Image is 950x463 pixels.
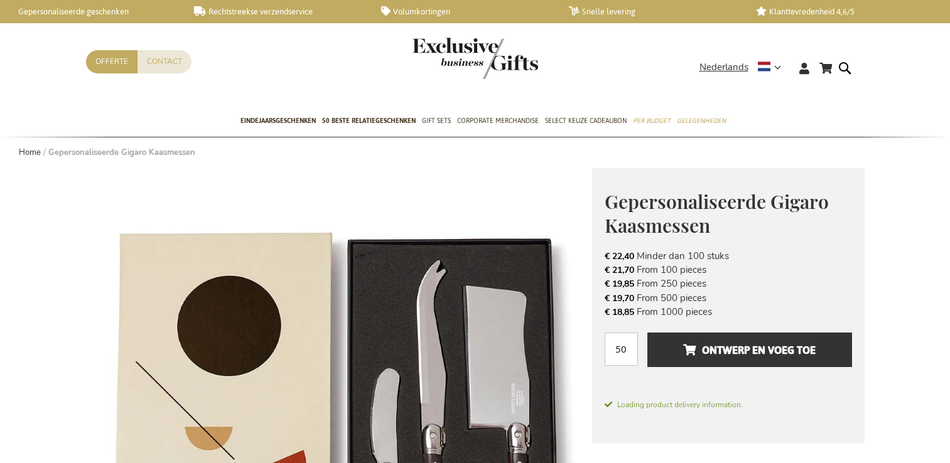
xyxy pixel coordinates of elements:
img: Exclusive Business gifts logo [413,38,538,79]
a: Gepersonaliseerde geschenken [6,6,174,17]
li: From 250 pieces [605,277,852,290]
span: Ontwerp en voeg toe [683,340,816,360]
span: € 18,85 [605,306,634,318]
li: Minder dan 100 stuks [605,249,852,263]
span: Eindejaarsgeschenken [240,114,316,127]
span: Gelegenheden [677,114,726,127]
div: Nederlands [699,60,789,75]
a: Klanttevredenheid 4,6/5 [756,6,924,17]
span: Select Keuze Cadeaubon [545,114,627,127]
a: Contact [138,50,192,73]
span: Per Budget [633,114,671,127]
span: € 22,40 [605,250,634,262]
input: Aantal [605,333,638,366]
a: Snelle levering [569,6,737,17]
span: Loading product delivery information. [605,399,852,410]
span: Gift Sets [422,114,451,127]
strong: Gepersonaliseerde Gigaro Kaasmessen [48,147,195,158]
a: store logo [413,38,475,79]
li: From 1000 pieces [605,305,852,319]
li: From 500 pieces [605,291,852,305]
a: Offerte [86,50,138,73]
a: Rechtstreekse verzendservice [194,6,362,17]
span: € 21,70 [605,264,634,276]
span: Nederlands [699,60,748,75]
a: Home [19,147,41,158]
li: From 100 pieces [605,263,852,277]
span: € 19,70 [605,292,634,304]
button: Ontwerp en voeg toe [647,333,851,367]
a: Volumkortingen [381,6,549,17]
span: Gepersonaliseerde Gigaro Kaasmessen [605,189,829,238]
span: 50 beste relatiegeschenken [322,114,416,127]
span: Corporate Merchandise [457,114,539,127]
span: € 19,85 [605,278,634,290]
